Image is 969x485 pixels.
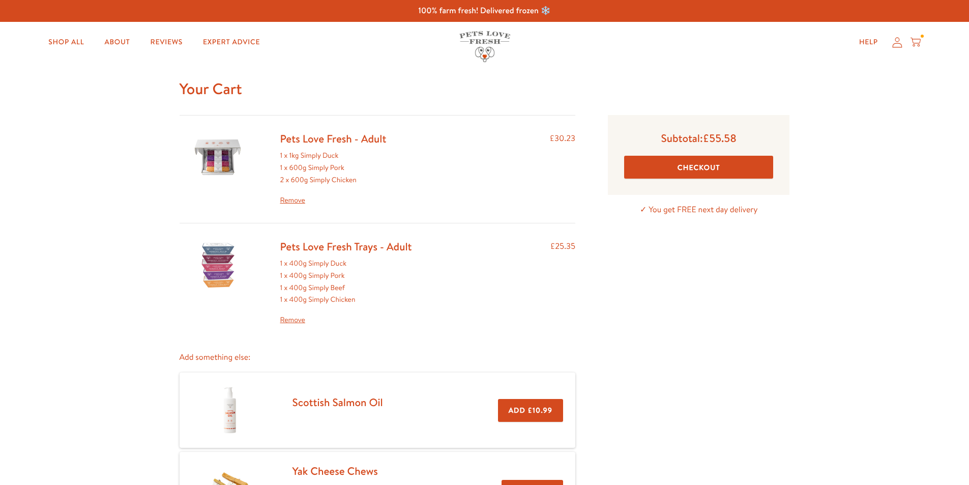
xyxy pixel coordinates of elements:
[703,131,737,146] span: £55.58
[624,131,773,145] p: Subtotal:
[280,239,412,254] a: Pets Love Fresh Trays - Adult
[292,395,383,410] a: Scottish Salmon Oil
[608,203,789,217] p: ✓ You get FREE next day delivery
[280,150,387,206] div: 1 x 1kg Simply Duck 1 x 600g Simply Pork 2 x 600g Simply Chicken
[918,437,959,475] iframe: Gorgias live chat messenger
[142,32,191,52] a: Reviews
[96,32,138,52] a: About
[180,79,790,99] h1: Your Cart
[292,464,378,478] a: Yak Cheese Chews
[195,32,268,52] a: Expert Advice
[280,131,387,146] a: Pets Love Fresh - Adult
[550,240,575,326] div: £25.35
[851,32,886,52] a: Help
[498,399,563,422] button: Add £10.99
[459,31,510,62] img: Pets Love Fresh
[204,385,255,436] img: Scottish Salmon Oil
[280,258,412,326] div: 1 x 400g Simply Duck 1 x 400g Simply Pork 1 x 400g Simply Beef 1 x 400g Simply Chicken
[280,194,387,207] a: Remove
[549,132,575,206] div: £30.23
[180,351,576,364] p: Add something else:
[40,32,92,52] a: Shop All
[280,314,412,326] a: Remove
[624,156,773,179] button: Checkout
